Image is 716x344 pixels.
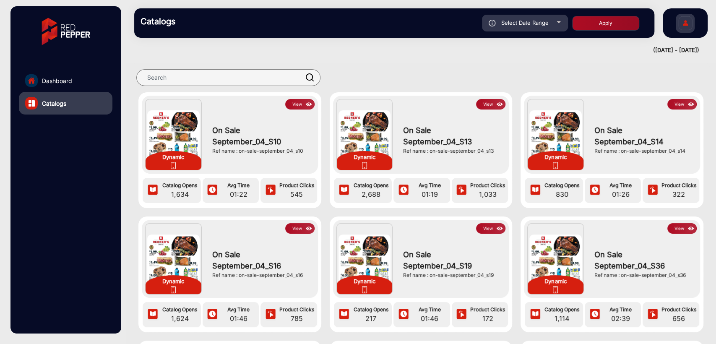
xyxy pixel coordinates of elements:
img: Sign%20Up.svg [677,10,694,39]
span: On Sale September_04_S10 [212,125,310,147]
img: icon [455,308,468,321]
img: On Sale September_04_S14 [529,110,581,159]
img: icon [362,286,367,293]
div: Ref name : on-sale-september_04_s19 [403,271,501,279]
a: Dashboard [19,69,112,92]
img: icon [686,100,696,109]
div: Ref name : on-sale-september_04_s14 [594,147,693,155]
img: icon [206,308,219,321]
span: 172 [469,313,506,323]
img: vmg-logo [36,10,96,52]
img: icon [338,184,350,197]
img: icon [588,308,601,321]
img: home [28,77,35,84]
img: icon [553,286,558,293]
span: On Sale September_04_S36 [594,249,693,271]
img: On Sale September_04_S13 [338,110,391,159]
img: On Sale September_04_S36 [529,235,581,283]
img: icon [686,224,696,233]
span: Avg Time [602,306,639,313]
span: 830 [543,189,581,199]
span: 785 [279,313,315,323]
span: 01:22 [220,189,257,199]
a: Catalogs [19,92,112,115]
h3: Catalogs [141,16,258,26]
strong: Dynamic [544,154,566,160]
img: icon [206,184,219,197]
button: Viewicon [476,223,505,234]
img: icon [264,184,277,197]
span: Catalog Opens [543,182,581,189]
span: Catalog Opens [352,306,390,313]
button: Viewicon [476,99,505,109]
button: Viewicon [285,223,315,234]
img: icon [304,100,314,109]
span: Avg Time [411,306,448,313]
span: On Sale September_04_S14 [594,125,693,147]
span: 545 [279,189,315,199]
span: Avg Time [220,306,257,313]
img: icon [495,224,505,233]
span: On Sale September_04_S19 [403,249,501,271]
img: icon [171,162,176,169]
button: Viewicon [667,223,697,234]
span: 1,114 [543,313,581,323]
span: Product Clicks [661,306,697,313]
div: Ref name : on-sale-september_04_s13 [403,147,501,155]
img: icon [553,162,558,169]
img: icon [455,184,468,197]
span: 656 [661,313,697,323]
img: icon [397,184,410,197]
div: ([DATE] - [DATE]) [126,46,699,55]
strong: Dynamic [544,278,566,284]
span: On Sale September_04_S13 [403,125,501,147]
img: icon [529,184,542,197]
img: icon [489,20,496,26]
span: Catalog Opens [161,306,199,313]
span: Product Clicks [661,182,697,189]
span: Product Clicks [279,306,315,313]
span: Avg Time [411,182,448,189]
img: icon [646,184,659,197]
button: Viewicon [667,99,697,109]
div: Ref name : on-sale-september_04_s16 [212,271,310,279]
span: Catalog Opens [543,306,581,313]
span: 217 [352,313,390,323]
span: 322 [661,189,697,199]
img: icon [171,286,176,293]
img: On Sale September_04_S19 [338,235,391,283]
span: 01:46 [411,313,448,323]
span: Product Clicks [469,306,506,313]
div: Ref name : on-sale-september_04_s10 [212,147,310,155]
span: 1,033 [469,189,506,199]
span: 1,634 [161,189,199,199]
img: icon [338,308,350,321]
img: icon [304,224,314,233]
img: icon [529,308,542,321]
span: Avg Time [220,182,257,189]
button: Viewicon [285,99,315,109]
span: Select Date Range [501,19,549,26]
span: 02:39 [602,313,639,323]
button: Apply [572,16,639,31]
span: On Sale September_04_S16 [212,249,310,271]
img: icon [146,308,159,321]
span: Catalog Opens [352,182,390,189]
img: icon [362,162,367,169]
span: Product Clicks [469,182,506,189]
img: icon [588,184,601,197]
span: 01:46 [220,313,257,323]
span: 2,688 [352,189,390,199]
strong: Dynamic [162,154,184,160]
img: On Sale September_04_S10 [147,110,199,159]
div: Ref name : on-sale-september_04_s36 [594,271,693,279]
img: On Sale September_04_S16 [147,235,199,283]
img: prodSearch.svg [306,73,314,81]
img: icon [397,308,410,321]
strong: Dynamic [354,278,375,284]
strong: Dynamic [354,154,375,160]
span: 01:19 [411,189,448,199]
img: catalog [29,100,35,107]
span: 1,624 [161,313,199,323]
img: icon [495,100,505,109]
